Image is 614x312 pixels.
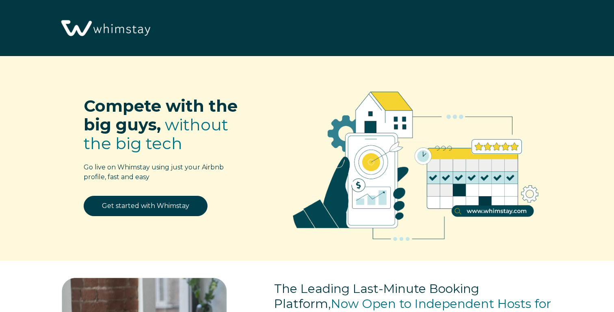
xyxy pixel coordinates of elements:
[84,96,238,134] span: Compete with the big guys,
[273,68,559,256] img: RBO Ilustrations-02
[57,4,153,53] img: Whimstay Logo-02 1
[274,281,479,312] span: The Leading Last-Minute Booking Platform,
[84,115,228,153] span: without the big tech
[84,163,224,181] span: Go live on Whimstay using just your Airbnb profile, fast and easy
[84,196,208,216] a: Get started with Whimstay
